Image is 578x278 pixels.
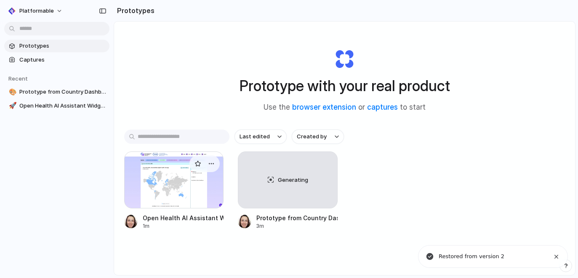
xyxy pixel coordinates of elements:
[4,40,109,52] a: Prototypes
[278,176,308,184] span: Generating
[19,88,106,96] span: Prototype from Country Dashboard
[238,151,337,230] a: GeneratingPrototype from Country Dashboard3m
[4,54,109,66] a: Captures
[292,103,356,111] a: browser extension
[8,75,28,82] span: Recent
[256,222,337,230] div: 3m
[8,88,16,96] button: 🎨
[9,87,15,97] div: 🎨
[240,75,450,97] h1: Prototype with your real product
[8,102,16,110] button: 🚀
[19,102,106,110] span: Open Health AI Assistant Widget
[19,7,54,15] span: Platformable
[240,132,270,141] span: Last edited
[143,222,224,230] div: 1m
[4,100,109,112] a: 🚀Open Health AI Assistant Widget
[124,151,224,230] a: Open Health AI Assistant WidgetOpen Health AI Assistant Widget1m
[4,86,109,98] a: 🎨Prototype from Country Dashboard
[439,252,504,261] span: Restored from version 2
[297,132,327,141] span: Created by
[264,102,426,113] span: Use the or to start
[143,213,224,222] div: Open Health AI Assistant Widget
[367,103,398,111] a: captures
[256,213,337,222] div: Prototype from Country Dashboard
[19,56,106,64] span: Captures
[4,4,67,18] button: Platformable
[114,5,154,16] h2: Prototypes
[19,42,106,50] span: Prototypes
[292,130,344,144] button: Created by
[9,101,15,111] div: 🚀
[234,130,287,144] button: Last edited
